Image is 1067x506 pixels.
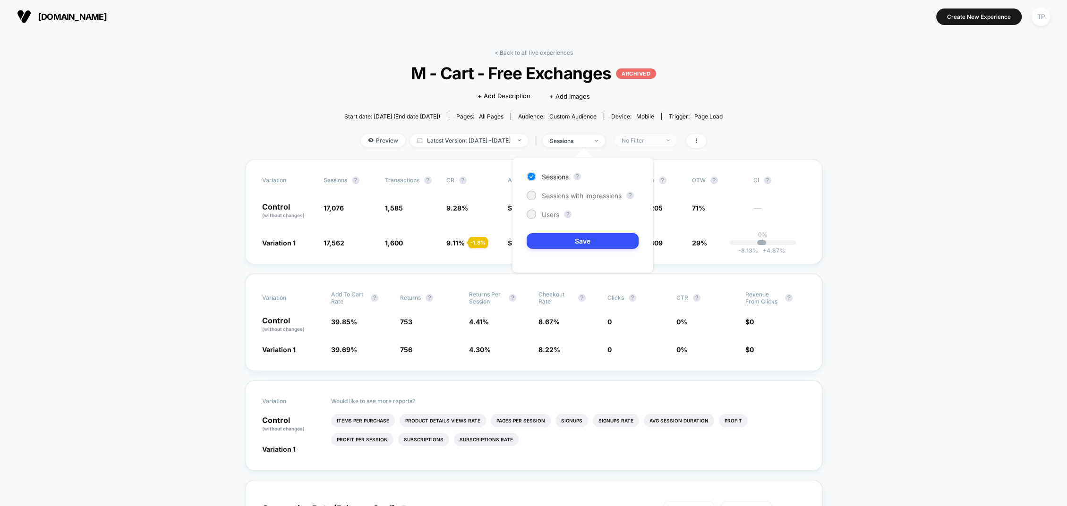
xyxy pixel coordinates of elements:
p: | [762,238,764,245]
span: 1,585 [385,204,403,212]
img: end [518,139,521,141]
button: ? [578,294,586,302]
button: ? [693,294,700,302]
img: end [666,139,670,141]
span: CI [753,177,805,184]
span: 756 [400,346,412,354]
span: Sessions [324,177,347,184]
li: Profit Per Session [331,433,393,446]
span: 1,600 [385,239,403,247]
span: + Add Description [477,92,530,101]
span: 9.28 % [446,204,468,212]
li: Profit [719,414,748,427]
button: ? [785,294,793,302]
span: Transactions [385,177,419,184]
li: Subscriptions Rate [454,433,519,446]
button: TP [1029,7,1053,26]
button: ? [509,294,516,302]
div: - 1.8 % [468,237,488,248]
span: Variation [262,397,314,405]
span: mobile [636,113,654,120]
span: Preview [361,134,405,147]
li: Subscriptions [398,433,449,446]
span: 39.85 % [331,318,357,326]
span: (without changes) [262,426,305,431]
button: ? [764,177,771,184]
button: ? [710,177,718,184]
span: Users [542,211,559,219]
span: + Add Images [549,93,589,100]
span: 29% [692,239,707,247]
span: all pages [479,113,504,120]
li: Avg Session Duration [644,414,714,427]
span: | [533,134,543,148]
span: 4.41 % [469,318,489,326]
button: Save [527,233,639,249]
button: Create New Experience [936,8,1022,25]
span: 8.67 % [538,318,560,326]
span: --- [753,205,805,219]
button: ? [371,294,378,302]
span: $ [745,346,754,354]
div: No Filter [622,137,659,144]
span: Variation [262,177,314,184]
span: Page Load [694,113,723,120]
span: Start date: [DATE] (End date [DATE]) [344,113,440,120]
span: 0 [750,318,754,326]
img: calendar [417,138,422,143]
span: 17,562 [324,239,344,247]
span: Variation 1 [262,445,296,453]
button: [DOMAIN_NAME] [14,9,110,24]
div: Trigger: [669,113,723,120]
li: Items Per Purchase [331,414,395,427]
p: Control [262,317,322,333]
span: Clicks [607,294,624,301]
span: CTR [676,294,688,301]
button: ? [352,177,359,184]
span: OTW [692,177,744,184]
p: Control [262,416,322,432]
span: 0 [607,318,612,326]
div: Audience: [518,113,597,120]
span: Add To Cart Rate [331,291,366,305]
li: Product Details Views Rate [400,414,486,427]
span: [DOMAIN_NAME] [38,12,107,22]
div: sessions [550,137,588,144]
span: Variation [262,291,314,305]
button: ? [459,177,467,184]
span: 0 % [676,318,687,326]
span: Device: [604,113,661,120]
span: 0 % [676,346,687,354]
div: TP [1032,8,1050,26]
span: M - Cart - Free Exchanges [363,63,703,83]
span: Returns [400,294,421,301]
button: ? [426,294,433,302]
li: Signups Rate [593,414,639,427]
span: -8.13 % [738,247,758,254]
button: ? [424,177,432,184]
p: Control [262,203,314,219]
button: ? [573,173,581,180]
button: ? [629,294,636,302]
span: Variation 1 [262,346,296,354]
span: 17,076 [324,204,344,212]
span: (without changes) [262,326,305,332]
span: 4.30 % [469,346,491,354]
span: Sessions with impressions [542,192,622,200]
button: ? [626,192,634,199]
img: Visually logo [17,9,31,24]
img: end [595,140,598,142]
span: 8.22 % [538,346,560,354]
a: < Back to all live experiences [495,49,573,56]
li: Pages Per Session [491,414,551,427]
span: 71% [692,204,705,212]
span: 0 [750,346,754,354]
span: Checkout Rate [538,291,573,305]
span: 0 [607,346,612,354]
span: Sessions [542,173,569,181]
span: 9.11 % [446,239,465,247]
li: Signups [555,414,588,427]
button: ? [564,211,572,218]
span: 39.69 % [331,346,357,354]
span: Latest Version: [DATE] - [DATE] [410,134,528,147]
